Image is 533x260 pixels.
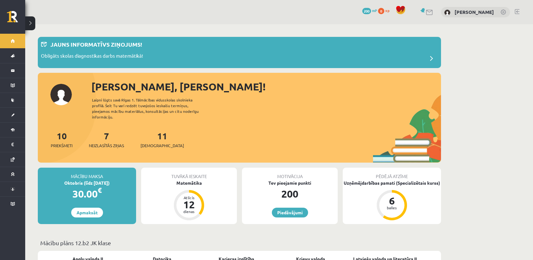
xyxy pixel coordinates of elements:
[382,196,401,206] div: 6
[242,180,338,186] div: Tev pieejamie punkti
[38,180,136,186] div: Oktobris (līdz [DATE])
[38,168,136,180] div: Mācību maksa
[41,40,438,65] a: Jauns informatīvs ziņojums! Obligāts skolas diagnostikas darbs matemātikā!
[343,180,441,221] a: Uzņēmējdarbības pamati (Specializētais kurss) 6 balles
[91,79,441,94] div: [PERSON_NAME], [PERSON_NAME]!
[140,130,184,149] a: 11[DEMOGRAPHIC_DATA]
[343,180,441,186] div: Uzņēmējdarbības pamati (Specializētais kurss)
[38,186,136,201] div: 30.00
[141,180,237,186] div: Matemātika
[378,8,393,13] a: 0 xp
[89,130,124,149] a: 7Neizlasītās ziņas
[343,168,441,180] div: Pēdējā atzīme
[362,8,371,14] span: 200
[382,206,401,210] div: balles
[51,142,72,149] span: Priekšmeti
[272,208,308,217] a: Piedāvājumi
[40,239,438,247] p: Mācību plāns 12.b2 JK klase
[50,40,142,49] p: Jauns informatīvs ziņojums!
[51,130,72,149] a: 10Priekšmeti
[180,210,198,213] div: dienas
[242,168,338,180] div: Motivācija
[140,142,184,149] span: [DEMOGRAPHIC_DATA]
[455,9,494,15] a: [PERSON_NAME]
[385,8,389,13] span: xp
[89,142,124,149] span: Neizlasītās ziņas
[180,196,198,199] div: Atlicis
[92,97,210,120] div: Laipni lūgts savā Rīgas 1. Tālmācības vidusskolas skolnieka profilā. Šeit Tu vari redzēt tuvojošo...
[98,186,102,195] span: €
[444,9,450,16] img: Božena Nemirovska
[141,180,237,221] a: Matemātika Atlicis 12 dienas
[378,8,384,14] span: 0
[372,8,377,13] span: mP
[362,8,377,13] a: 200 mP
[141,168,237,180] div: Tuvākā ieskaite
[180,199,198,210] div: 12
[242,186,338,201] div: 200
[71,208,103,217] a: Apmaksāt
[41,52,143,61] p: Obligāts skolas diagnostikas darbs matemātikā!
[7,11,25,27] a: Rīgas 1. Tālmācības vidusskola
